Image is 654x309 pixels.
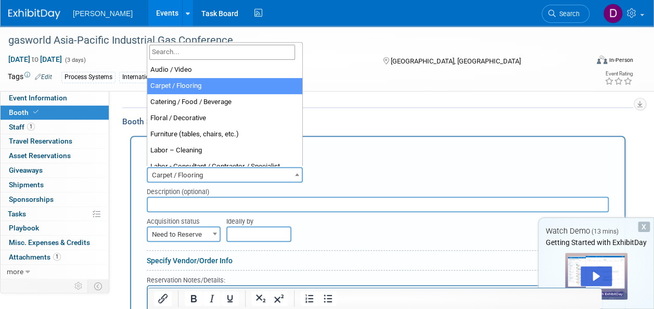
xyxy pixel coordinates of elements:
[147,110,302,126] li: Floral / Decorative
[7,267,23,276] span: more
[581,266,612,286] div: Play
[9,181,44,189] span: Shipments
[64,57,86,63] span: (3 days)
[122,116,633,127] div: Booth Services
[8,210,26,218] span: Tasks
[70,279,88,293] td: Personalize Event Tab Strip
[8,9,60,19] img: ExhibitDay
[8,55,62,64] span: [DATE] [DATE]
[603,4,623,23] img: Diana Contreras Olguin
[1,149,109,163] a: Asset Reservations
[1,91,109,105] a: Event Information
[9,108,41,117] span: Booth
[149,45,295,60] input: Search...
[538,237,653,248] div: Getting Started with ExhibitDay
[542,54,633,70] div: Event Format
[27,123,35,131] span: 1
[185,291,202,306] button: Bold
[9,238,90,247] span: Misc. Expenses & Credits
[9,151,71,160] span: Asset Reservations
[1,163,109,177] a: Giveaways
[154,291,172,306] button: Insert/edit link
[301,291,318,306] button: Numbered list
[73,9,133,18] span: [PERSON_NAME]
[1,265,109,279] a: more
[597,56,607,64] img: Format-Inperson.png
[1,120,109,134] a: Staff1
[147,78,302,94] li: Carpet / Flooring
[147,159,302,175] li: Labor - Consultant / Contractor / Specialist
[609,56,633,64] div: In-Person
[147,256,233,265] a: Specify Vendor/Order Info
[147,212,211,226] div: Acquisition status
[556,10,580,18] span: Search
[147,275,602,285] div: Reservation Notes/Details:
[147,94,302,110] li: Catering / Food / Beverage
[147,143,302,159] li: Labor – Cleaning
[119,72,161,83] div: International
[1,250,109,264] a: Attachments1
[147,126,302,143] li: Furniture (tables, chairs, etc.)
[61,72,116,83] div: Process Systems
[147,148,609,164] div: New Booth Service
[605,71,633,76] div: Event Rating
[9,195,54,203] span: Sponsorships
[226,212,569,226] div: Ideally by
[30,55,40,63] span: to
[148,227,220,242] span: Need to Reserve
[8,71,52,83] td: Tags
[147,226,221,242] span: Need to Reserve
[538,226,653,237] div: Watch Demo
[147,167,303,183] span: Carpet / Flooring
[1,134,109,148] a: Travel Reservations
[1,236,109,250] a: Misc. Expenses & Credits
[221,291,239,306] button: Underline
[391,57,521,65] span: [GEOGRAPHIC_DATA], [GEOGRAPHIC_DATA]
[252,291,270,306] button: Subscript
[147,183,609,197] div: Description (optional)
[592,228,619,235] span: (13 mins)
[638,222,650,232] div: Dismiss
[33,109,39,115] i: Booth reservation complete
[1,207,109,221] a: Tasks
[9,137,72,145] span: Travel Reservations
[53,253,61,261] span: 1
[9,94,67,102] span: Event Information
[147,62,302,78] li: Audio / Video
[148,168,302,183] span: Carpet / Flooring
[203,291,221,306] button: Italic
[1,192,109,207] a: Sponsorships
[542,5,589,23] a: Search
[35,73,52,81] a: Edit
[5,31,580,50] div: gasworld Asia-Pacific Industrial Gas Conference
[1,178,109,192] a: Shipments
[270,291,288,306] button: Superscript
[319,291,337,306] button: Bullet list
[9,166,43,174] span: Giveaways
[9,224,39,232] span: Playbook
[1,221,109,235] a: Playbook
[9,253,61,261] span: Attachments
[1,106,109,120] a: Booth
[88,279,109,293] td: Toggle Event Tabs
[9,123,35,131] span: Staff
